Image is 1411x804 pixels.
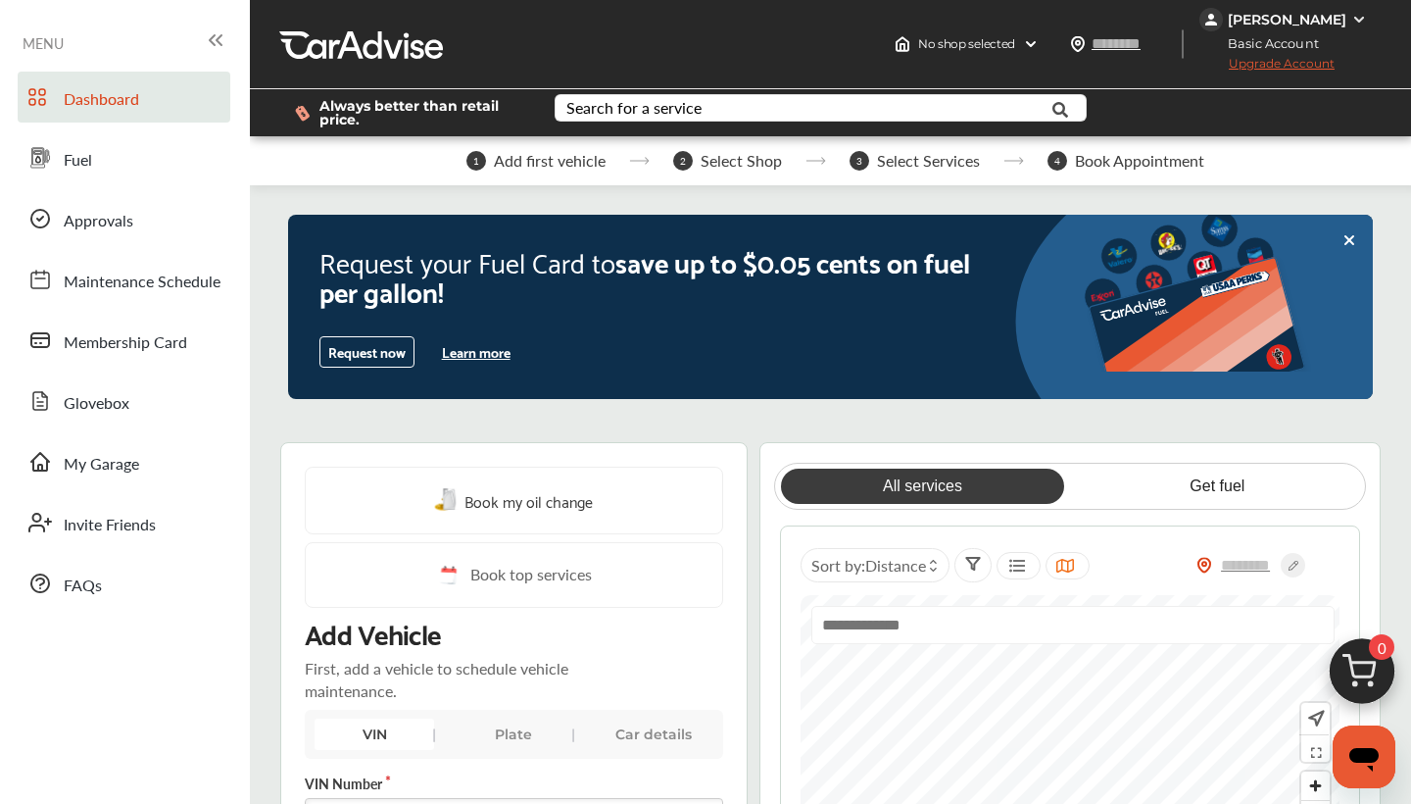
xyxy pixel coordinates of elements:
[295,105,310,122] img: dollor_label_vector.a70140d1.svg
[18,254,230,305] a: Maintenance Schedule
[18,436,230,487] a: My Garage
[466,151,486,171] span: 1
[865,554,926,577] span: Distance
[918,36,1015,52] span: No shop selected
[454,719,573,750] div: Plate
[319,336,414,368] button: Request now
[877,152,980,170] span: Select Services
[850,151,869,171] span: 3
[434,487,593,514] a: Book my oil change
[1196,557,1212,574] img: location_vector_orange.38f05af8.svg
[305,542,723,608] a: Book top services
[434,337,518,367] button: Learn more
[1333,726,1395,788] iframe: Button to launch messaging window
[1201,33,1334,54] span: Basic Account
[1228,11,1346,28] div: [PERSON_NAME]
[305,616,441,649] p: Add Vehicle
[470,563,592,587] span: Book top services
[1301,772,1330,800] button: Zoom in
[18,72,230,123] a: Dashboard
[18,497,230,548] a: Invite Friends
[18,315,230,366] a: Membership Card
[319,99,523,126] span: Always better than retail price.
[593,719,712,750] div: Car details
[494,152,606,170] span: Add first vehicle
[64,148,92,174] span: Fuel
[64,270,220,295] span: Maintenance Schedule
[781,469,1065,504] a: All services
[673,151,693,171] span: 2
[1047,151,1067,171] span: 4
[305,774,723,793] label: VIN Number
[319,237,615,284] span: Request your Fuel Card to
[805,157,826,165] img: stepper-arrow.e24c07c6.svg
[1369,634,1394,660] span: 0
[64,87,139,113] span: Dashboard
[1070,36,1086,52] img: location_vector.a44bc228.svg
[64,209,133,234] span: Approvals
[18,193,230,244] a: Approvals
[464,487,593,514] span: Book my oil change
[18,558,230,609] a: FAQs
[18,376,230,427] a: Glovebox
[315,719,434,750] div: VIN
[1076,469,1360,504] a: Get fuel
[1075,152,1204,170] span: Book Appointment
[895,36,910,52] img: header-home-logo.8d720a4f.svg
[319,237,970,314] span: save up to $0.05 cents on fuel per gallon!
[1315,629,1409,724] img: cart_icon.3d0951e8.svg
[1182,29,1184,59] img: header-divider.bc55588e.svg
[566,100,702,116] div: Search for a service
[811,554,926,577] span: Sort by :
[18,132,230,183] a: Fuel
[1023,36,1039,52] img: header-down-arrow.9dd2ce7d.svg
[434,488,460,513] img: oil-change.e5047c97.svg
[629,157,650,165] img: stepper-arrow.e24c07c6.svg
[64,452,139,477] span: My Garage
[701,152,782,170] span: Select Shop
[64,574,102,599] span: FAQs
[435,563,461,587] img: cal_icon.0803b883.svg
[64,513,156,538] span: Invite Friends
[1199,56,1335,80] span: Upgrade Account
[64,391,129,417] span: Glovebox
[1003,157,1024,165] img: stepper-arrow.e24c07c6.svg
[1351,12,1367,27] img: WGsFRI8htEPBVLJbROoPRyZpYNWhNONpIPPETTm6eUC0GeLEiAAAAAElFTkSuQmCC
[1304,708,1325,729] img: recenter.ce011a49.svg
[1199,8,1223,31] img: jVpblrzwTbfkPYzPPzSLxeg0AAAAASUVORK5CYII=
[305,657,598,702] p: First, add a vehicle to schedule vehicle maintenance.
[64,330,187,356] span: Membership Card
[23,35,64,51] span: MENU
